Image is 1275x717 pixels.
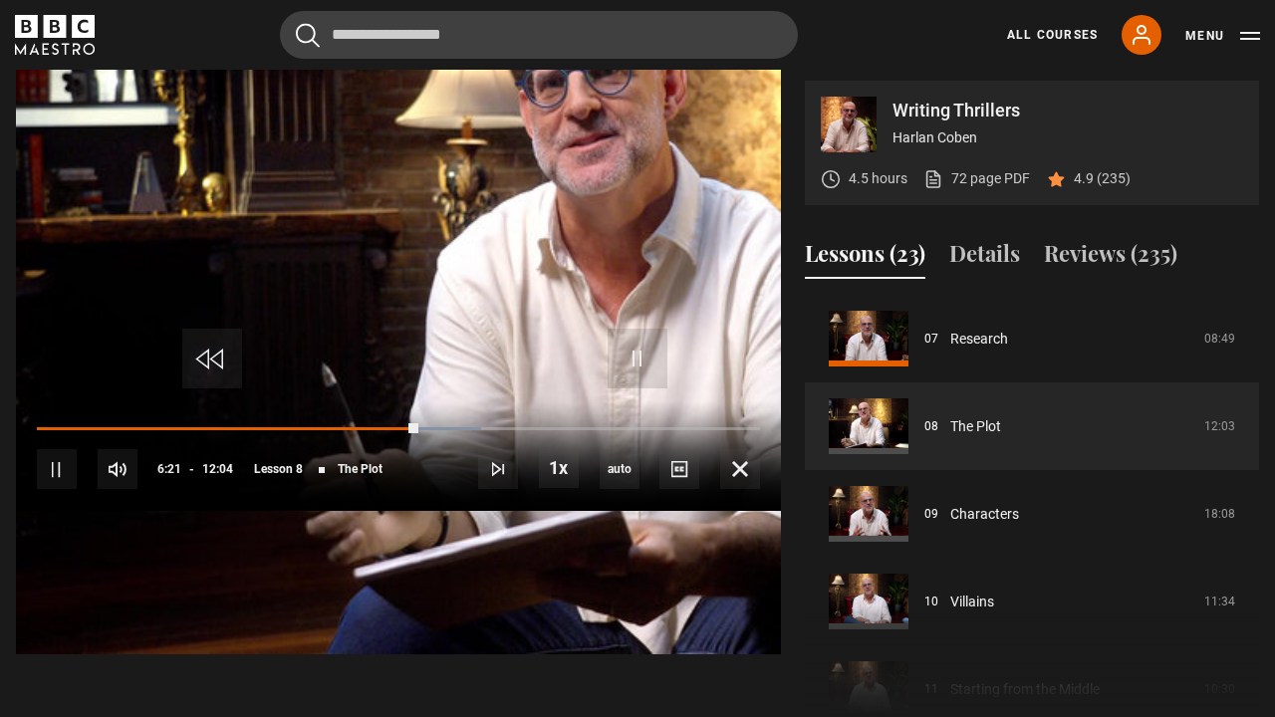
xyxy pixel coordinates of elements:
[949,237,1020,279] button: Details
[98,449,137,489] button: Mute
[950,329,1008,350] a: Research
[600,449,639,489] div: Current quality: 720p
[892,102,1243,119] p: Writing Thrillers
[1044,237,1177,279] button: Reviews (235)
[950,504,1019,525] a: Characters
[1185,26,1260,46] button: Toggle navigation
[338,463,382,475] span: The Plot
[950,416,1001,437] a: The Plot
[539,448,579,488] button: Playback Rate
[202,451,233,487] span: 12:04
[16,81,781,511] video-js: Video Player
[296,23,320,48] button: Submit the search query
[37,449,77,489] button: Pause
[720,449,760,489] button: Fullscreen
[600,449,639,489] span: auto
[849,168,907,189] p: 4.5 hours
[254,463,303,475] span: Lesson 8
[923,168,1030,189] a: 72 page PDF
[189,462,194,476] span: -
[157,451,181,487] span: 6:21
[805,237,925,279] button: Lessons (23)
[280,11,798,59] input: Search
[478,449,518,489] button: Next Lesson
[15,15,95,55] svg: BBC Maestro
[37,427,760,431] div: Progress Bar
[659,449,699,489] button: Captions
[950,592,994,612] a: Villains
[1007,26,1098,44] a: All Courses
[1074,168,1131,189] p: 4.9 (235)
[892,127,1243,148] p: Harlan Coben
